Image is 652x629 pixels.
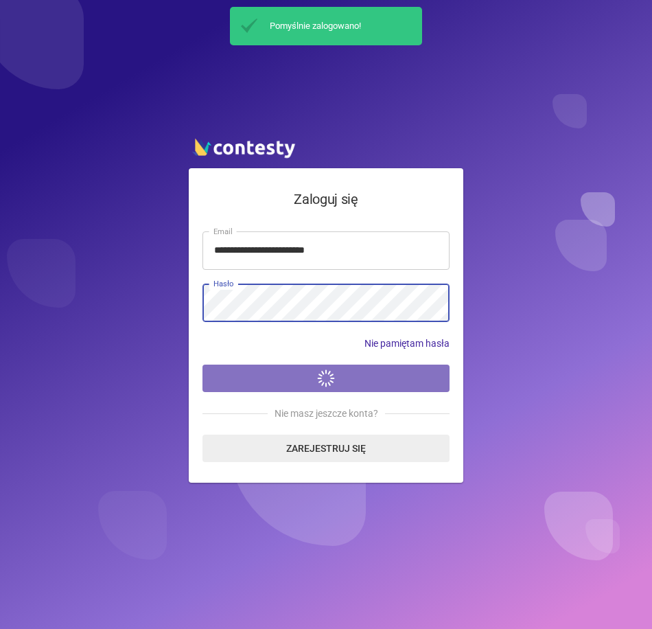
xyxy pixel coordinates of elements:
a: Nie pamiętam hasła [364,336,450,351]
a: Zarejestruj się [202,435,450,462]
span: Nie masz jeszcze konta? [268,406,385,421]
img: contesty logo [189,133,299,161]
h4: Zaloguj się [202,189,450,210]
span: Pomyślnie zalogowano! [263,20,417,32]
